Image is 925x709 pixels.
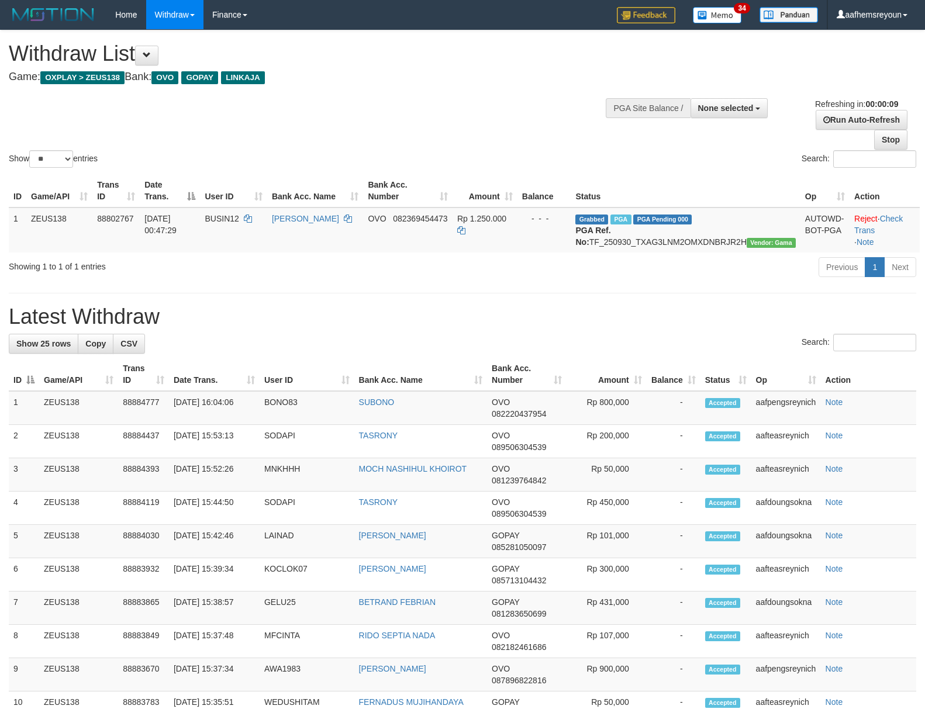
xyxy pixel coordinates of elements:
[9,358,39,391] th: ID: activate to sort column descending
[571,174,800,207] th: Status
[9,174,26,207] th: ID
[492,697,519,707] span: GOPAY
[647,391,700,425] td: -
[647,425,700,458] td: -
[751,425,821,458] td: aafteasreynich
[647,358,700,391] th: Balance: activate to sort column ascending
[260,391,354,425] td: BONO83
[9,305,916,328] h1: Latest Withdraw
[492,664,510,673] span: OVO
[359,564,426,573] a: [PERSON_NAME]
[647,658,700,691] td: -
[492,542,546,552] span: Copy 085281050097 to clipboard
[492,497,510,507] span: OVO
[751,391,821,425] td: aafpengsreynich
[9,525,39,558] td: 5
[492,509,546,518] span: Copy 089506304539 to clipboard
[492,576,546,585] span: Copy 085713104432 to clipboard
[260,358,354,391] th: User ID: activate to sort column ascending
[39,358,118,391] th: Game/API: activate to sort column ascending
[815,99,898,109] span: Refreshing in:
[9,458,39,492] td: 3
[492,564,519,573] span: GOPAY
[267,174,364,207] th: Bank Acc. Name: activate to sort column ascending
[826,464,843,473] a: Note
[359,431,398,440] a: TASRONY
[705,565,740,575] span: Accepted
[575,215,608,224] span: Grabbed
[368,214,386,223] span: OVO
[118,625,169,658] td: 88883849
[854,214,878,223] a: Reject
[865,257,885,277] a: 1
[647,458,700,492] td: -
[567,358,647,391] th: Amount: activate to sort column ascending
[567,558,647,592] td: Rp 300,000
[705,665,740,675] span: Accepted
[151,71,178,84] span: OVO
[29,150,73,168] select: Showentries
[113,334,145,354] a: CSV
[705,398,740,408] span: Accepted
[833,334,916,351] input: Search:
[874,130,907,150] a: Stop
[802,334,916,351] label: Search:
[260,658,354,691] td: AWA1983
[492,631,510,640] span: OVO
[9,492,39,525] td: 4
[144,214,177,235] span: [DATE] 00:47:29
[517,174,571,207] th: Balance
[169,592,260,625] td: [DATE] 15:38:57
[359,631,436,640] a: RIDO SEPTIA NADA
[854,214,903,235] a: Check Trans
[567,391,647,425] td: Rp 800,000
[120,339,137,348] span: CSV
[39,625,118,658] td: ZEUS138
[705,698,740,708] span: Accepted
[800,174,850,207] th: Op: activate to sort column ascending
[169,425,260,458] td: [DATE] 15:53:13
[260,592,354,625] td: GELU25
[751,525,821,558] td: aafdoungsokna
[567,425,647,458] td: Rp 200,000
[492,409,546,419] span: Copy 082220437954 to clipboard
[393,214,447,223] span: Copy 082369454473 to clipboard
[850,174,920,207] th: Action
[118,358,169,391] th: Trans ID: activate to sort column ascending
[359,664,426,673] a: [PERSON_NAME]
[826,697,843,707] a: Note
[492,609,546,618] span: Copy 081283650699 to clipboard
[9,658,39,691] td: 9
[260,492,354,525] td: SODAPI
[821,358,916,391] th: Action
[747,238,796,248] span: Vendor URL: https://trx31.1velocity.biz
[118,592,169,625] td: 88883865
[751,358,821,391] th: Op: activate to sort column ascending
[39,558,118,592] td: ZEUS138
[26,174,92,207] th: Game/API: activate to sort column ascending
[9,558,39,592] td: 6
[260,425,354,458] td: SODAPI
[118,458,169,492] td: 88884393
[118,658,169,691] td: 88883670
[39,458,118,492] td: ZEUS138
[9,6,98,23] img: MOTION_logo.png
[751,492,821,525] td: aafdoungsokna
[118,558,169,592] td: 88883932
[9,625,39,658] td: 8
[118,425,169,458] td: 88884437
[169,625,260,658] td: [DATE] 15:37:48
[39,658,118,691] td: ZEUS138
[826,397,843,407] a: Note
[457,214,506,223] span: Rp 1.250.000
[826,564,843,573] a: Note
[751,458,821,492] td: aafteasreynich
[39,492,118,525] td: ZEUS138
[9,592,39,625] td: 7
[826,631,843,640] a: Note
[169,358,260,391] th: Date Trans.: activate to sort column ascending
[865,99,898,109] strong: 00:00:09
[118,492,169,525] td: 88884119
[169,458,260,492] td: [DATE] 15:52:26
[260,558,354,592] td: KOCLOK07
